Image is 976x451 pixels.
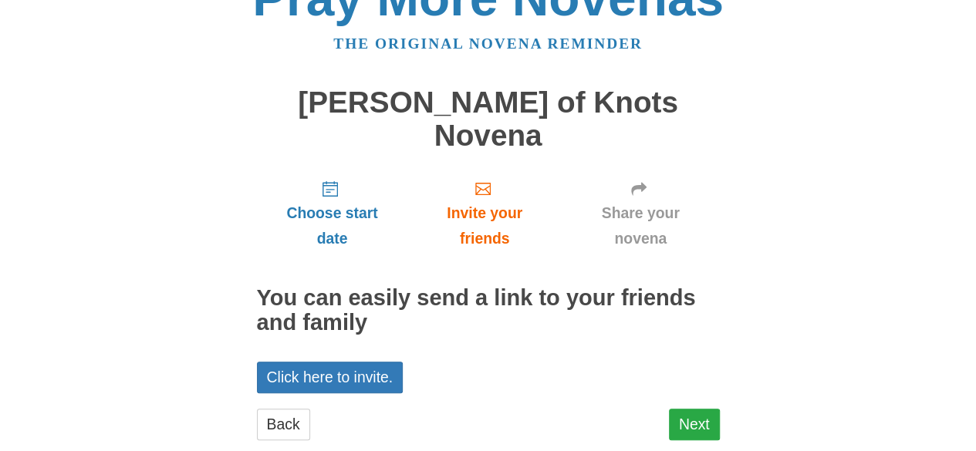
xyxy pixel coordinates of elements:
[333,35,643,52] a: The original novena reminder
[257,286,720,335] h2: You can easily send a link to your friends and family
[257,167,408,259] a: Choose start date
[257,362,404,393] a: Click here to invite.
[577,200,704,251] span: Share your novena
[257,86,720,152] h1: [PERSON_NAME] of Knots Novena
[407,167,561,259] a: Invite your friends
[257,409,310,440] a: Back
[562,167,720,259] a: Share your novena
[423,200,545,251] span: Invite your friends
[272,200,393,251] span: Choose start date
[669,409,720,440] a: Next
